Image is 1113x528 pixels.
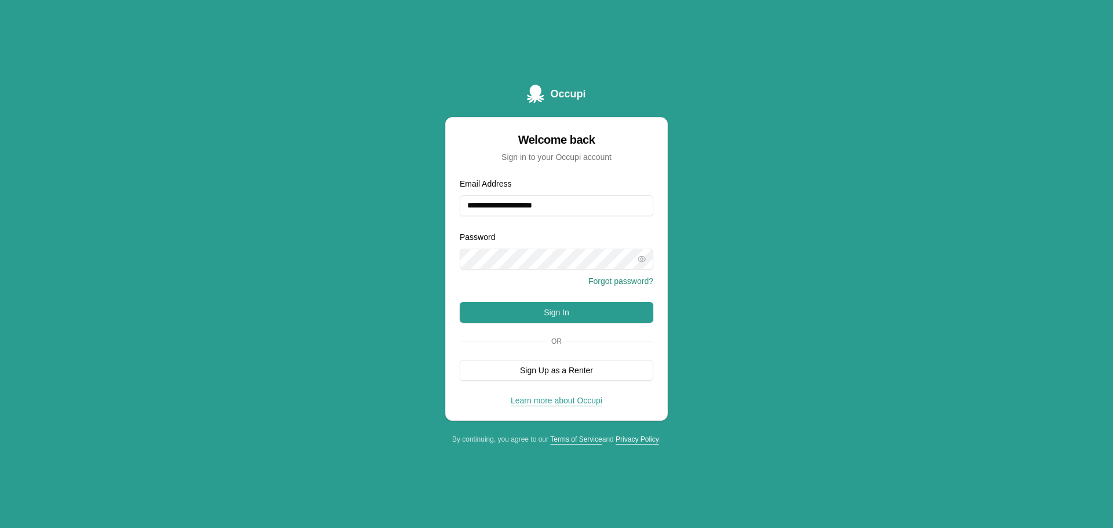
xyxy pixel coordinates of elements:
[460,151,653,163] div: Sign in to your Occupi account
[460,232,495,242] label: Password
[527,85,585,103] a: Occupi
[445,435,668,444] div: By continuing, you agree to our and .
[460,302,653,323] button: Sign In
[550,86,585,102] span: Occupi
[460,360,653,381] button: Sign Up as a Renter
[460,132,653,148] div: Welcome back
[460,179,511,188] label: Email Address
[547,337,566,346] span: Or
[616,435,659,443] a: Privacy Policy
[588,275,653,287] button: Forgot password?
[511,396,602,405] a: Learn more about Occupi
[550,435,602,443] a: Terms of Service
